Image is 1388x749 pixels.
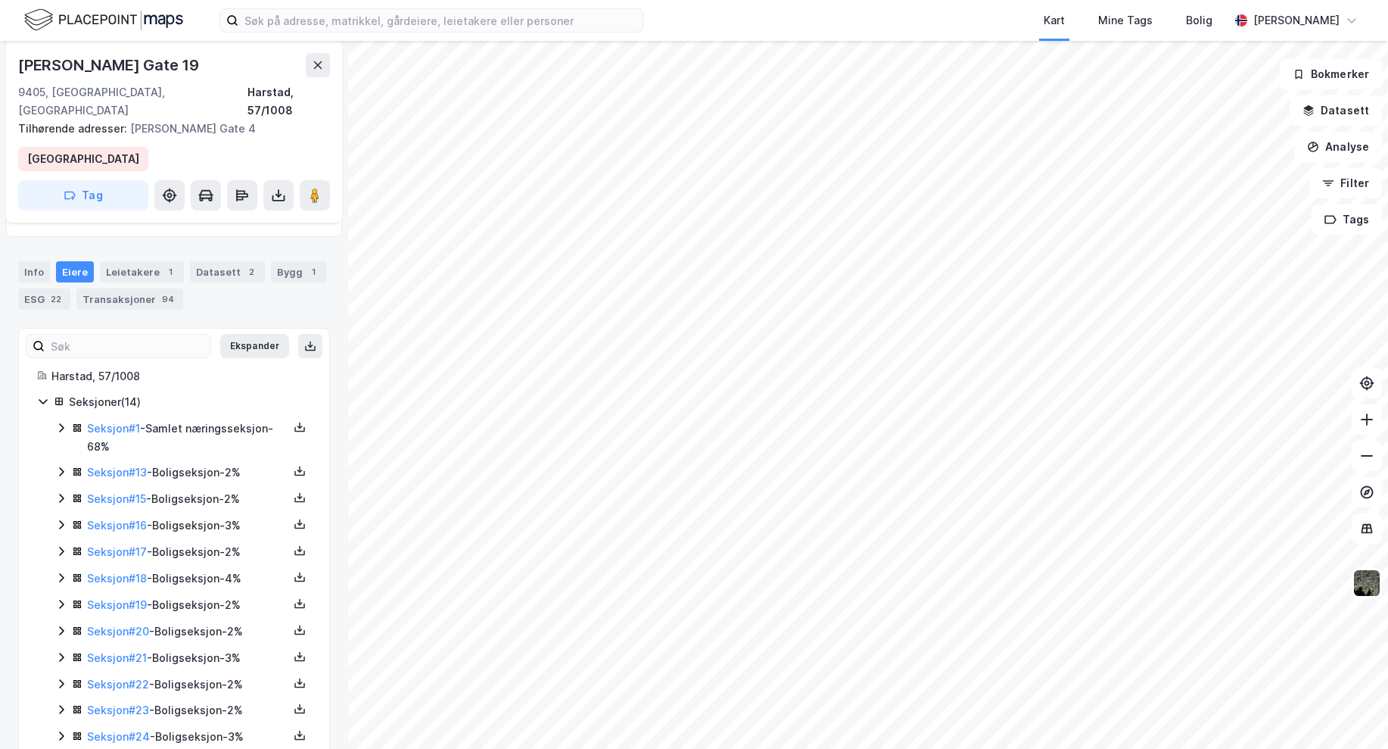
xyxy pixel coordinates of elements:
[1312,204,1382,235] button: Tags
[87,596,288,614] div: - Boligseksjon - 2%
[163,264,178,279] div: 1
[220,334,289,358] button: Ekspander
[87,490,288,508] div: - Boligseksjon - 2%
[87,678,149,691] a: Seksjon#22
[271,261,327,282] div: Bygg
[87,543,288,561] div: - Boligseksjon - 2%
[190,261,265,282] div: Datasett
[1290,95,1382,126] button: Datasett
[1280,59,1382,89] button: Bokmerker
[1253,11,1340,30] div: [PERSON_NAME]
[1309,168,1382,198] button: Filter
[18,120,318,138] div: [PERSON_NAME] Gate 4
[24,7,183,33] img: logo.f888ab2527a4732fd821a326f86c7f29.svg
[18,53,202,77] div: [PERSON_NAME] Gate 19
[27,150,139,168] div: [GEOGRAPHIC_DATA]
[76,289,183,310] div: Transaksjoner
[159,292,177,307] div: 94
[1186,11,1212,30] div: Bolig
[56,261,94,282] div: Eiere
[87,651,147,664] a: Seksjon#21
[18,180,148,211] button: Tag
[69,393,311,411] div: Seksjoner ( 14 )
[87,570,288,588] div: - Boligseksjon - 4%
[87,598,147,611] a: Seksjon#19
[18,289,70,310] div: ESG
[18,83,247,120] div: 9405, [GEOGRAPHIC_DATA], [GEOGRAPHIC_DATA]
[87,701,288,719] div: - Boligseksjon - 2%
[238,9,643,32] input: Søk på adresse, matrikkel, gårdeiere, leietakere eller personer
[306,264,321,279] div: 1
[87,572,147,585] a: Seksjon#18
[87,516,288,535] div: - Boligseksjon - 3%
[87,676,288,694] div: - Boligseksjon - 2%
[87,623,288,641] div: - Boligseksjon - 2%
[45,335,210,357] input: Søk
[1312,676,1388,749] iframe: Chat Widget
[87,420,288,456] div: - Samlet næringsseksjon - 68%
[247,83,330,120] div: Harstad, 57/1008
[87,545,147,558] a: Seksjon#17
[87,463,288,482] div: - Boligseksjon - 2%
[87,466,147,479] a: Seksjon#13
[87,728,288,746] div: - Boligseksjon - 3%
[1312,676,1388,749] div: Kontrollprogram for chat
[87,492,146,505] a: Seksjon#15
[244,264,259,279] div: 2
[87,519,147,532] a: Seksjon#16
[1352,569,1381,598] img: 9k=
[100,261,184,282] div: Leietakere
[87,625,149,638] a: Seksjon#20
[87,730,150,743] a: Seksjon#24
[1098,11,1153,30] div: Mine Tags
[1044,11,1065,30] div: Kart
[1294,132,1382,162] button: Analyse
[87,422,140,435] a: Seksjon#1
[51,367,311,385] div: Harstad, 57/1008
[48,292,64,307] div: 22
[87,704,149,716] a: Seksjon#23
[18,261,50,282] div: Info
[87,649,288,667] div: - Boligseksjon - 3%
[18,122,130,135] span: Tilhørende adresser:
